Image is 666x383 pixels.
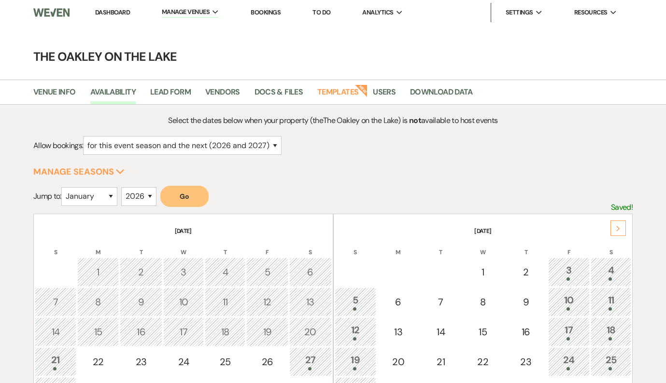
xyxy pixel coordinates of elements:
[553,353,584,370] div: 24
[205,236,245,257] th: T
[510,355,542,369] div: 23
[95,8,130,16] a: Dashboard
[125,325,157,339] div: 16
[468,325,498,339] div: 15
[383,355,414,369] div: 20
[312,8,330,16] a: To Do
[340,353,371,370] div: 19
[210,325,240,339] div: 18
[125,265,157,279] div: 2
[362,8,393,17] span: Analytics
[210,295,240,309] div: 11
[340,293,371,311] div: 5
[246,236,288,257] th: F
[462,236,504,257] th: W
[611,201,633,214] p: Saved!
[596,263,626,281] div: 4
[251,8,281,16] a: Bookings
[553,293,584,311] div: 10
[468,295,498,309] div: 8
[120,236,162,257] th: T
[255,86,303,104] a: Docs & Files
[317,86,358,104] a: Templates
[295,265,326,279] div: 6
[596,353,626,370] div: 25
[150,86,191,104] a: Lead Form
[468,355,498,369] div: 22
[295,295,326,309] div: 13
[83,355,113,369] div: 22
[510,295,542,309] div: 9
[169,355,198,369] div: 24
[33,191,61,201] span: Jump to:
[373,86,396,104] a: Users
[409,115,421,125] strong: not
[33,86,76,104] a: Venue Info
[355,83,368,97] strong: New
[83,265,113,279] div: 1
[505,236,547,257] th: T
[289,236,332,257] th: S
[506,8,533,17] span: Settings
[33,167,125,176] button: Manage Seasons
[421,236,461,257] th: T
[335,236,376,257] th: S
[83,325,113,339] div: 15
[574,8,608,17] span: Resources
[40,325,71,339] div: 14
[125,355,157,369] div: 23
[295,325,326,339] div: 20
[295,353,326,370] div: 27
[108,114,558,127] p: Select the dates below when your property (the The Oakley on the Lake ) is available to host events
[163,236,204,257] th: W
[468,265,498,279] div: 1
[426,355,456,369] div: 21
[252,295,283,309] div: 12
[553,263,584,281] div: 3
[426,295,456,309] div: 7
[510,265,542,279] div: 2
[169,265,198,279] div: 3
[210,355,240,369] div: 25
[383,325,414,339] div: 13
[548,236,590,257] th: F
[33,140,83,150] span: Allow bookings:
[90,86,136,104] a: Availability
[252,325,283,339] div: 19
[125,295,157,309] div: 9
[426,325,456,339] div: 14
[40,295,71,309] div: 7
[162,7,210,17] span: Manage Venues
[169,325,198,339] div: 17
[596,323,626,341] div: 18
[252,265,283,279] div: 5
[252,355,283,369] div: 26
[335,215,632,235] th: [DATE]
[35,236,76,257] th: S
[160,186,209,207] button: Go
[77,236,119,257] th: M
[33,2,70,23] img: Weven Logo
[596,293,626,311] div: 11
[510,325,542,339] div: 16
[35,215,332,235] th: [DATE]
[553,323,584,341] div: 17
[383,295,414,309] div: 6
[410,86,473,104] a: Download Data
[169,295,198,309] div: 10
[591,236,631,257] th: S
[210,265,240,279] div: 4
[340,323,371,341] div: 12
[83,295,113,309] div: 8
[205,86,240,104] a: Vendors
[377,236,420,257] th: M
[40,353,71,370] div: 21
